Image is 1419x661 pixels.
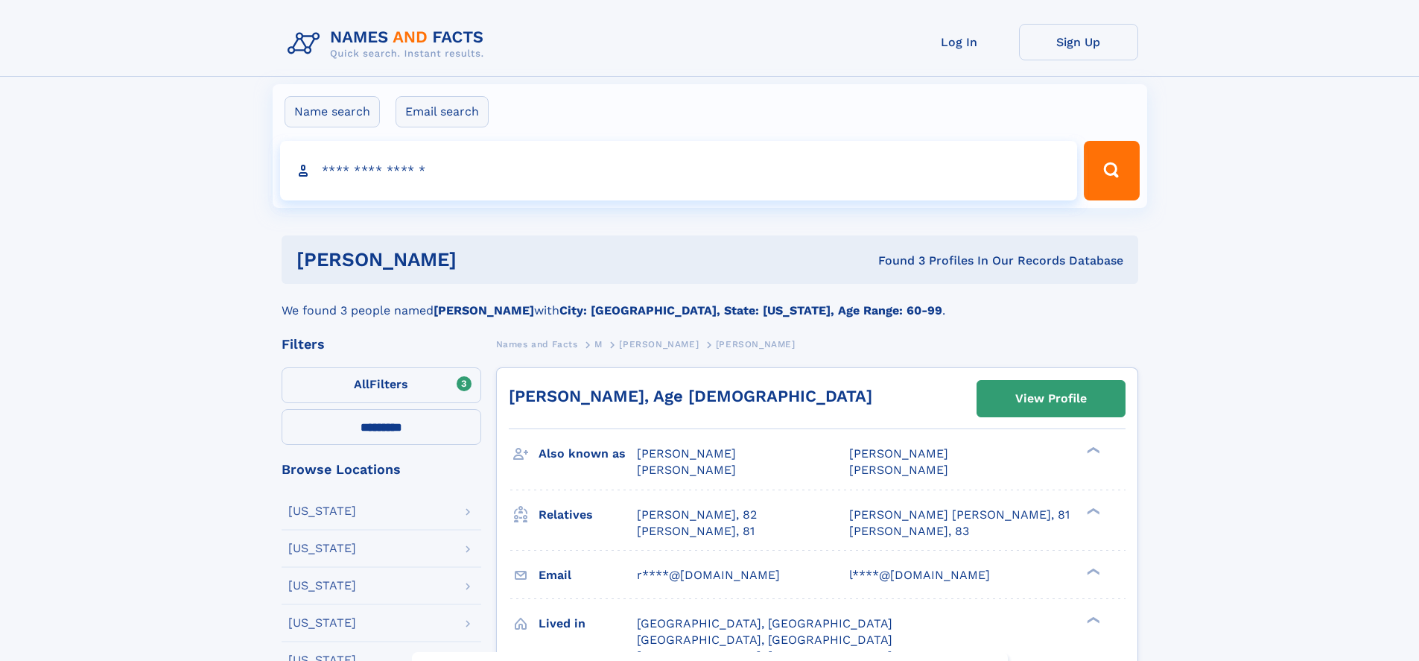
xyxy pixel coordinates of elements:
[716,339,796,350] span: [PERSON_NAME]
[496,335,578,353] a: Names and Facts
[1083,615,1101,624] div: ❯
[296,250,667,269] h1: [PERSON_NAME]
[539,441,637,467] h3: Also known as
[559,303,942,317] b: City: [GEOGRAPHIC_DATA], State: [US_STATE], Age Range: 60-99
[1019,24,1138,60] a: Sign Up
[619,339,699,350] span: [PERSON_NAME]
[849,507,1070,523] a: [PERSON_NAME] [PERSON_NAME], 81
[1084,141,1139,200] button: Search Button
[282,284,1138,320] div: We found 3 people named with .
[637,633,892,647] span: [GEOGRAPHIC_DATA], [GEOGRAPHIC_DATA]
[849,523,969,540] a: [PERSON_NAME], 83
[1083,446,1101,455] div: ❯
[900,24,1019,60] a: Log In
[282,463,481,476] div: Browse Locations
[594,335,603,353] a: M
[288,505,356,517] div: [US_STATE]
[288,580,356,592] div: [US_STATE]
[282,24,496,64] img: Logo Names and Facts
[594,339,603,350] span: M
[637,523,755,540] a: [PERSON_NAME], 81
[434,303,534,317] b: [PERSON_NAME]
[539,611,637,636] h3: Lived in
[637,616,892,630] span: [GEOGRAPHIC_DATA], [GEOGRAPHIC_DATA]
[1083,566,1101,576] div: ❯
[288,543,356,554] div: [US_STATE]
[288,617,356,629] div: [US_STATE]
[282,367,481,403] label: Filters
[539,563,637,588] h3: Email
[849,446,948,461] span: [PERSON_NAME]
[849,463,948,477] span: [PERSON_NAME]
[354,377,369,391] span: All
[1083,506,1101,516] div: ❯
[396,96,489,127] label: Email search
[285,96,380,127] label: Name search
[619,335,699,353] a: [PERSON_NAME]
[282,338,481,351] div: Filters
[1015,382,1087,416] div: View Profile
[539,502,637,528] h3: Relatives
[637,446,736,461] span: [PERSON_NAME]
[667,253,1123,269] div: Found 3 Profiles In Our Records Database
[280,141,1078,200] input: search input
[509,387,872,405] a: [PERSON_NAME], Age [DEMOGRAPHIC_DATA]
[977,381,1125,417] a: View Profile
[637,507,757,523] a: [PERSON_NAME], 82
[637,463,736,477] span: [PERSON_NAME]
